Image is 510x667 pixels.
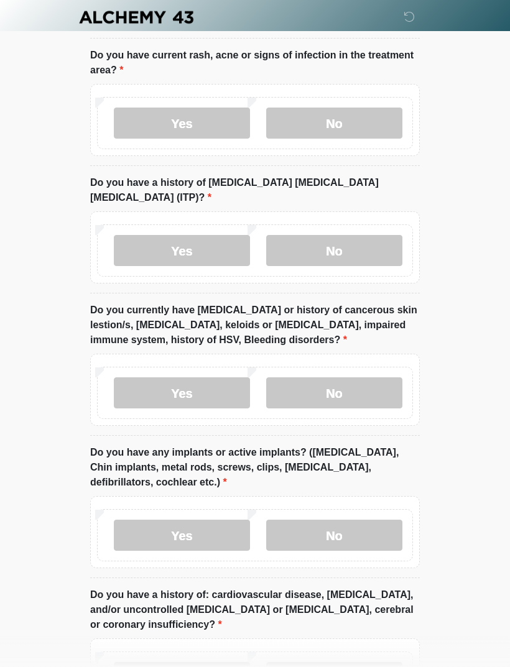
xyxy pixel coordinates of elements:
label: Do you have any implants or active implants? ([MEDICAL_DATA], Chin implants, metal rods, screws, ... [90,445,420,490]
label: Yes [114,108,250,139]
label: Do you have a history of [MEDICAL_DATA] [MEDICAL_DATA] [MEDICAL_DATA] (ITP)? [90,175,420,205]
label: Do you have current rash, acne or signs of infection in the treatment area? [90,48,420,78]
label: Yes [114,235,250,266]
label: Do you have a history of: cardiovascular disease, [MEDICAL_DATA], and/or uncontrolled [MEDICAL_DA... [90,587,420,632]
label: Yes [114,377,250,408]
label: No [266,520,402,551]
img: Alchemy 43 Logo [78,9,195,25]
label: Yes [114,520,250,551]
label: Do you currently have [MEDICAL_DATA] or history of cancerous skin lestion/s, [MEDICAL_DATA], kelo... [90,303,420,347]
label: No [266,235,402,266]
label: No [266,108,402,139]
label: No [266,377,402,408]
